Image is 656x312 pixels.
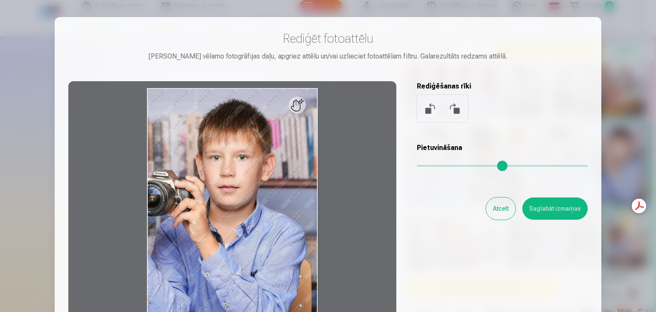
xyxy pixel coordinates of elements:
button: Saglabāt izmaiņas [522,197,588,220]
h5: Rediģēšanas rīki [417,81,588,91]
div: [PERSON_NAME] vēlamo fotogrāfijas daļu, apgriez attēlu un/vai uzlieciet fotoattēlam filtru. Galar... [68,51,588,62]
h3: Rediģēt fotoattēlu [68,31,588,46]
h5: Pietuvināšana [417,143,588,153]
button: Atcelt [486,197,515,220]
